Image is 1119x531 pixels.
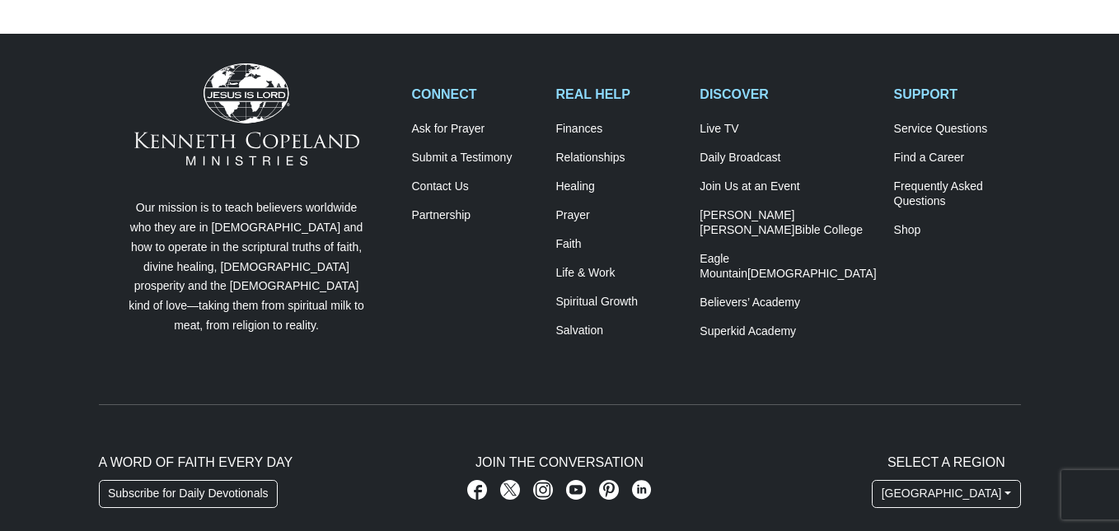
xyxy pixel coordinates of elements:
[555,237,682,252] a: Faith
[412,454,708,470] h2: Join The Conversation
[700,86,876,102] h2: DISCOVER
[700,179,876,194] a: Join Us at an Event
[555,295,682,310] a: Spiritual Growth
[555,86,682,102] h2: REAL HELP
[700,122,876,137] a: Live TV
[99,455,293,469] span: A Word of Faith Every Day
[700,296,876,310] a: Believers’ Academy
[872,454,1020,470] h2: Select A Region
[894,122,1021,137] a: Service Questions
[894,151,1021,165] a: Find a Career
[125,198,368,336] p: Our mission is to teach believers worldwide who they are in [DEMOGRAPHIC_DATA] and how to operate...
[412,122,539,137] a: Ask for Prayer
[412,179,539,194] a: Contact Us
[700,252,876,282] a: Eagle Mountain[DEMOGRAPHIC_DATA]
[555,122,682,137] a: Finances
[894,86,1021,102] h2: SUPPORT
[700,324,876,339] a: Superkid Academy
[412,86,539,102] h2: CONNECT
[555,266,682,281] a: Life & Work
[555,151,682,165] a: Relationships
[872,480,1020,508] button: [GEOGRAPHIC_DATA]
[700,151,876,165] a: Daily Broadcast
[412,208,539,223] a: Partnership
[700,208,876,238] a: [PERSON_NAME] [PERSON_NAME]Bible College
[134,63,359,165] img: Kenneth Copeland Ministries
[555,179,682,194] a: Healing
[99,480,279,508] a: Subscribe for Daily Devotionals
[894,223,1021,238] a: Shop
[412,151,539,165] a: Submit a Testimony
[555,324,682,338] a: Salvation
[555,208,682,223] a: Prayer
[747,267,877,280] span: [DEMOGRAPHIC_DATA]
[894,179,1021,209] a: Frequently AskedQuestions
[794,223,863,236] span: Bible College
